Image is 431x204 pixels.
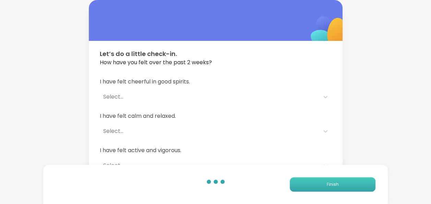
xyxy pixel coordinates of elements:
[100,49,332,58] span: Let’s do a little check-in.
[100,146,332,155] span: I have felt active and vigorous.
[103,127,316,135] div: Select...
[290,177,375,192] button: Finish
[100,112,332,120] span: I have felt calm and relaxed.
[100,58,332,67] span: How have you felt over the past 2 weeks?
[327,181,339,188] span: Finish
[100,78,332,86] span: I have felt cheerful in good spirits.
[103,93,316,101] div: Select...
[103,161,316,170] div: Select...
